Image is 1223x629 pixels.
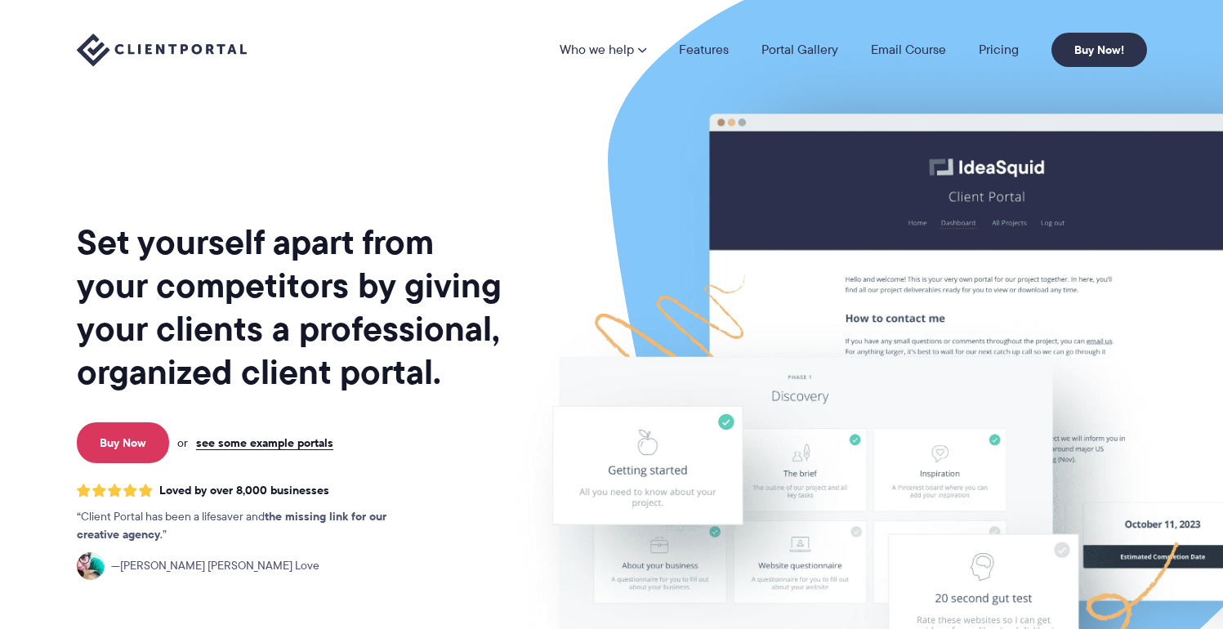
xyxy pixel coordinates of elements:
[159,484,329,497] span: Loved by over 8,000 businesses
[77,221,505,394] h1: Set yourself apart from your competitors by giving your clients a professional, organized client ...
[177,435,188,450] span: or
[679,43,729,56] a: Features
[871,43,946,56] a: Email Course
[196,435,333,450] a: see some example portals
[560,43,646,56] a: Who we help
[761,43,838,56] a: Portal Gallery
[979,43,1019,56] a: Pricing
[77,508,420,544] p: Client Portal has been a lifesaver and .
[111,557,319,575] span: [PERSON_NAME] [PERSON_NAME] Love
[77,507,386,543] strong: the missing link for our creative agency
[1051,33,1147,67] a: Buy Now!
[77,422,169,463] a: Buy Now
